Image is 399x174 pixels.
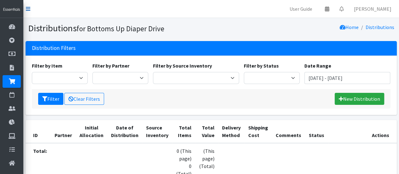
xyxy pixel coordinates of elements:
th: Total Items [172,120,195,143]
th: Date of Distribution [107,120,142,143]
label: Filter by Source Inventory [153,62,212,69]
h3: Distribution Filters [32,45,76,51]
a: User Guide [285,3,317,15]
button: Filter [38,93,63,105]
a: Clear Filters [64,93,104,105]
strong: Total: [33,148,47,154]
th: Partner [51,120,76,143]
a: [PERSON_NAME] [349,3,396,15]
label: Filter by Status [244,62,279,69]
img: HumanEssentials [3,7,21,12]
th: Total Value [195,120,218,143]
input: January 1, 2011 - December 31, 2011 [304,72,390,84]
th: Shipping Cost [244,120,272,143]
a: Home [340,24,359,30]
label: Filter by Item [32,62,62,69]
th: Actions [328,120,396,143]
small: for Bottoms Up Diaper Drive [77,24,164,33]
th: Source Inventory [142,120,172,143]
a: New Distribution [335,93,384,105]
label: Date Range [304,62,331,69]
a: Distributions [366,24,394,30]
th: Status [305,120,328,143]
th: Delivery Method [218,120,244,143]
th: ID [26,120,51,143]
h1: Distributions [28,23,209,34]
th: Initial Allocation [76,120,107,143]
label: Filter by Partner [92,62,129,69]
th: Comments [272,120,305,143]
